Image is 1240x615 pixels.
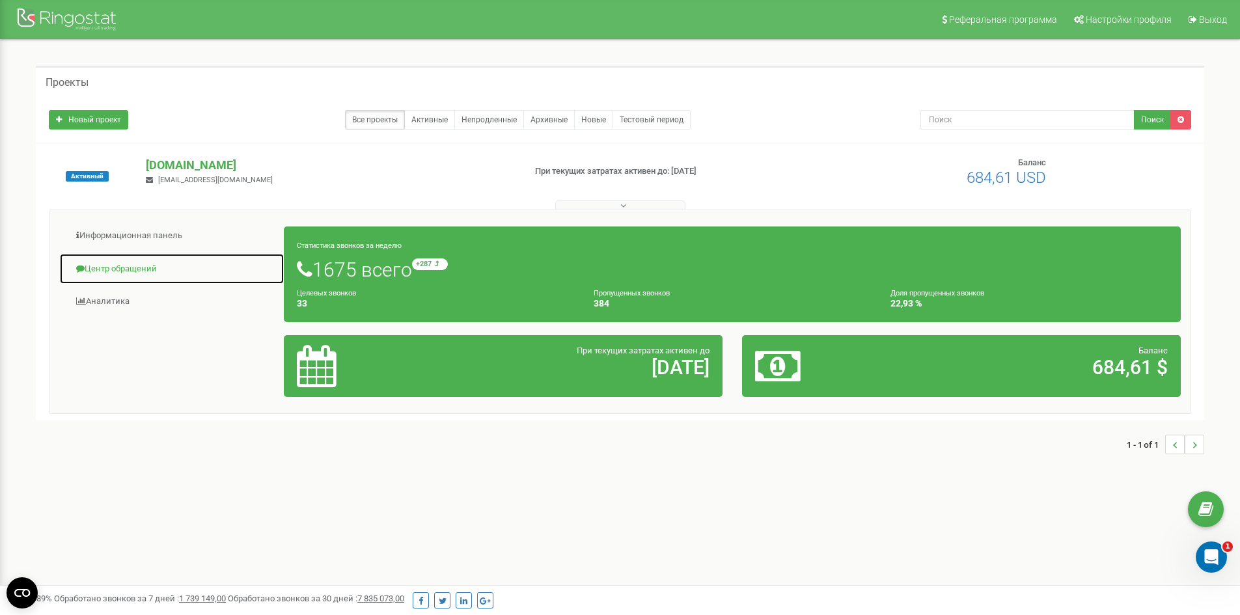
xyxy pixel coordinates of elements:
[1127,422,1204,467] nav: ...
[228,594,404,603] span: Обработано звонков за 30 дней :
[7,577,38,608] button: Open CMP widget
[297,258,1168,280] h1: 1675 всего
[54,594,226,603] span: Обработано звонков за 7 дней :
[1222,541,1233,552] span: 1
[59,220,284,252] a: Информационная панель
[1127,435,1165,454] span: 1 - 1 of 1
[949,14,1057,25] span: Реферальная программа
[59,286,284,318] a: Аналитика
[297,241,402,250] small: Статистика звонков за неделю
[146,157,514,174] p: [DOMAIN_NAME]
[594,299,871,308] h4: 384
[179,594,226,603] u: 1 739 149,00
[574,110,613,130] a: Новые
[1199,14,1227,25] span: Выход
[890,289,984,297] small: Доля пропущенных звонков
[46,77,89,89] h5: Проекты
[577,346,710,355] span: При текущих затратах активен до
[1086,14,1172,25] span: Настройки профиля
[49,110,128,130] a: Новый проект
[357,594,404,603] u: 7 835 073,00
[535,165,806,178] p: При текущих затратах активен до: [DATE]
[66,171,109,182] span: Активный
[523,110,575,130] a: Архивные
[441,357,710,378] h2: [DATE]
[967,169,1046,187] span: 684,61 USD
[1138,346,1168,355] span: Баланс
[613,110,691,130] a: Тестовый период
[297,299,574,308] h4: 33
[920,110,1135,130] input: Поиск
[59,253,284,285] a: Центр обращений
[1196,541,1227,573] iframe: Intercom live chat
[1018,157,1046,167] span: Баланс
[345,110,405,130] a: Все проекты
[899,357,1168,378] h2: 684,61 $
[890,299,1168,308] h4: 22,93 %
[454,110,524,130] a: Непродленные
[158,176,273,184] span: [EMAIL_ADDRESS][DOMAIN_NAME]
[594,289,670,297] small: Пропущенных звонков
[297,289,356,297] small: Целевых звонков
[412,258,448,270] small: +287
[1134,110,1171,130] button: Поиск
[404,110,455,130] a: Активные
